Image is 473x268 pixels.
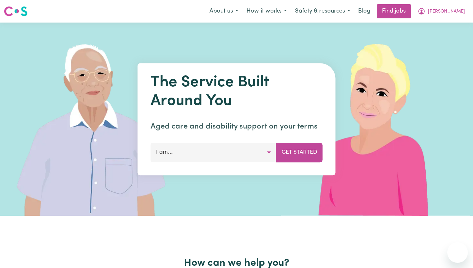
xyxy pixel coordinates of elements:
a: Careseekers logo [4,4,28,19]
span: [PERSON_NAME] [428,8,465,15]
button: About us [205,5,242,18]
button: Get Started [276,143,323,162]
button: My Account [413,5,469,18]
button: How it works [242,5,291,18]
a: Blog [354,4,374,18]
button: I am... [151,143,276,162]
p: Aged care and disability support on your terms [151,121,323,132]
button: Safety & resources [291,5,354,18]
img: Careseekers logo [4,5,28,17]
iframe: Button to launch messaging window [447,242,468,263]
h1: The Service Built Around You [151,73,323,110]
a: Find jobs [377,4,411,18]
